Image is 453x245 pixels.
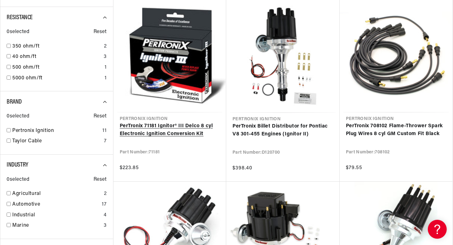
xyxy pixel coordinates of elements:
a: Marine [12,222,101,230]
div: 7 [104,137,107,145]
a: Automotive [12,201,99,209]
a: PerTronix Billet Distributor for Pontiac V8 301-455 Engines (Ignitor II) [232,122,333,139]
div: 3 [104,222,107,230]
a: 350 ohm/ft [12,43,101,51]
a: Agricultural [12,190,101,198]
a: PerTronix 708102 Flame-Thrower Spark Plug Wires 8 cyl GM Custom Fit Black [346,122,446,138]
span: Industry [7,162,28,168]
div: 4 [104,211,107,219]
span: Reset [94,28,107,36]
a: PerTronix 71181 Ignitor® III Delco 8 cyl Electronic Ignition Conversion Kit [120,122,220,138]
span: 0 selected [7,176,29,184]
span: 0 selected [7,112,29,121]
a: Taylor Cable [12,137,101,145]
a: 5000 ohm/ft [12,74,102,83]
div: 1 [105,64,107,72]
div: 17 [102,201,106,209]
a: 40 ohm/ft [12,53,101,61]
span: Reset [94,176,107,184]
a: Industrial [12,211,101,219]
div: 2 [104,43,107,51]
span: 0 selected [7,28,29,36]
a: 500 ohm/ft [12,64,102,72]
span: Resistance [7,14,33,21]
div: 2 [104,190,107,198]
div: 1 [105,74,107,83]
div: 3 [104,53,107,61]
div: 11 [102,127,106,135]
span: Brand [7,99,22,105]
a: Pertronix Ignition [12,127,100,135]
span: Reset [94,112,107,121]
